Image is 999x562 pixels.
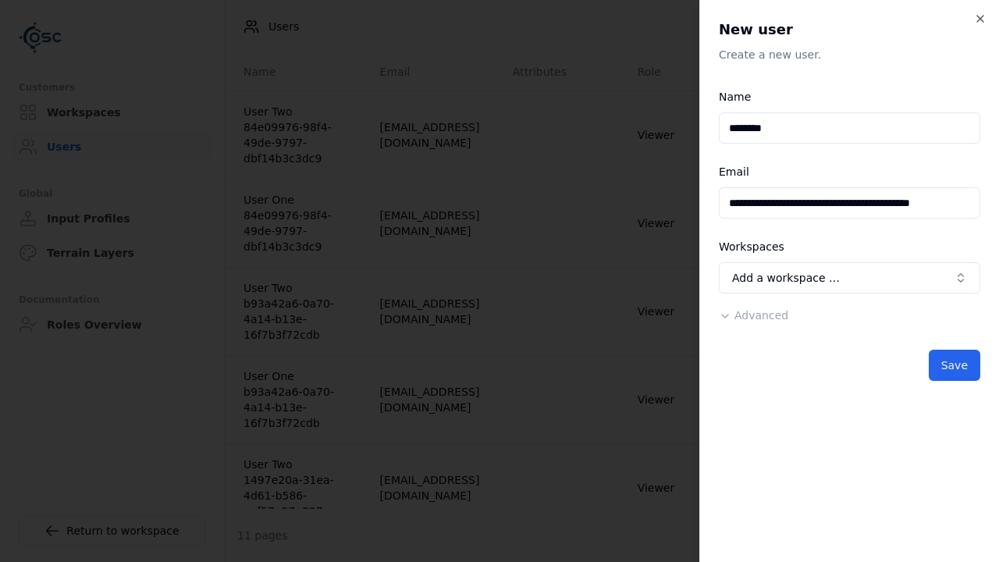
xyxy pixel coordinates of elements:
span: Add a workspace … [732,270,840,286]
span: Advanced [734,309,788,322]
p: Create a new user. [719,47,980,62]
label: Name [719,91,751,103]
button: Save [929,350,980,381]
label: Workspaces [719,240,784,253]
h2: New user [719,19,980,41]
label: Email [719,165,749,178]
button: Advanced [719,308,788,323]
